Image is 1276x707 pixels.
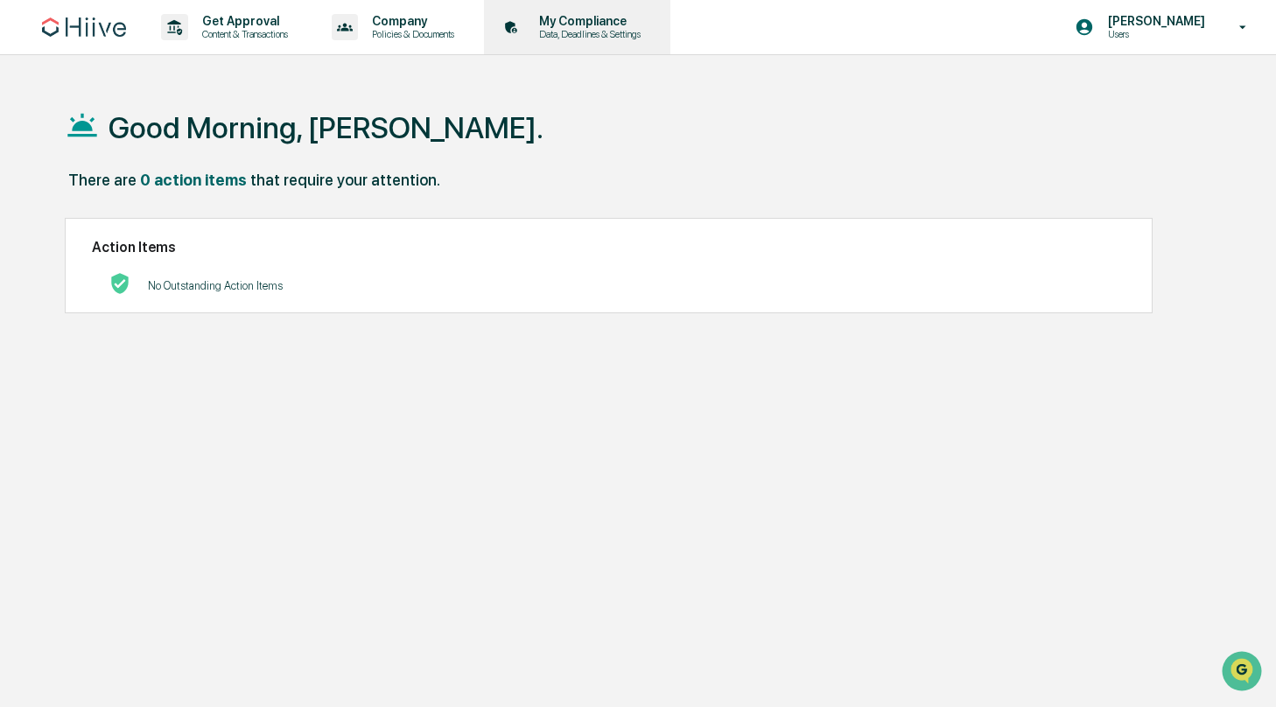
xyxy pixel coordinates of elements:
[35,254,110,271] span: Data Lookup
[525,14,649,28] p: My Compliance
[92,239,1125,255] h2: Action Items
[60,134,287,151] div: Start new chat
[18,255,32,269] div: 🔎
[298,139,319,160] button: Start new chat
[68,171,137,189] div: There are
[35,220,113,238] span: Preclearance
[140,171,247,189] div: 0 action items
[358,14,463,28] p: Company
[188,28,297,40] p: Content & Transactions
[18,222,32,236] div: 🖐️
[18,37,319,65] p: How can we help?
[60,151,221,165] div: We're available if you need us!
[174,297,212,310] span: Pylon
[46,80,289,98] input: Clear
[11,247,117,278] a: 🔎Data Lookup
[120,213,224,245] a: 🗄️Attestations
[109,110,543,145] h1: Good Morning, [PERSON_NAME].
[250,171,440,189] div: that require your attention.
[358,28,463,40] p: Policies & Documents
[1094,28,1214,40] p: Users
[188,14,297,28] p: Get Approval
[1094,14,1214,28] p: [PERSON_NAME]
[1220,649,1267,696] iframe: Open customer support
[11,213,120,245] a: 🖐️Preclearance
[127,222,141,236] div: 🗄️
[18,134,49,165] img: 1746055101610-c473b297-6a78-478c-a979-82029cc54cd1
[144,220,217,238] span: Attestations
[148,279,283,292] p: No Outstanding Action Items
[42,17,126,37] img: logo
[123,296,212,310] a: Powered byPylon
[109,273,130,294] img: No Actions logo
[525,28,649,40] p: Data, Deadlines & Settings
